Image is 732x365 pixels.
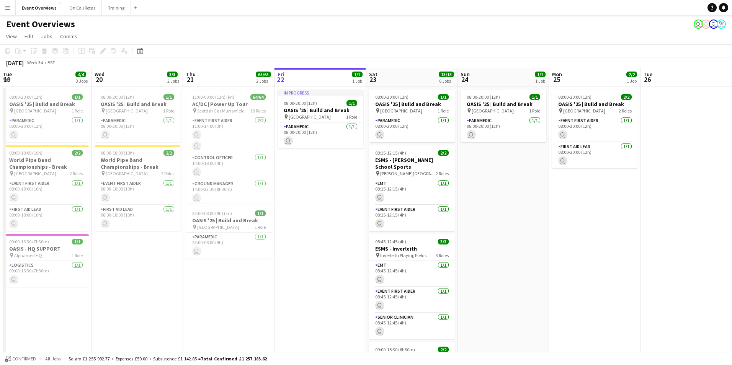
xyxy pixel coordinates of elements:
h3: OASIS '25 | Build and Break [461,101,546,108]
span: 23 [368,75,377,84]
span: [GEOGRAPHIC_DATA] [106,108,148,114]
button: Training [102,0,131,15]
app-user-avatar: Operations Team [701,20,711,29]
span: 09:00-15:30 (6h30m) [375,347,415,352]
span: 64/64 [250,94,266,100]
div: 2 Jobs [167,78,179,84]
span: 2/2 [621,94,632,100]
h3: OASIS '25 | Build and Break [3,101,89,108]
h3: OASIS '25 | Build and Break [278,107,363,114]
span: Wed [95,71,105,78]
div: 08:00-20:00 (12h)1/1OASIS '25 | Build and Break [GEOGRAPHIC_DATA]1 RoleParamedic1/108:00-20:00 (12h) [369,90,455,142]
span: 1 Role [529,108,540,114]
span: Alphamed HQ [14,253,42,258]
span: Tue [3,71,12,78]
span: 11:00-00:00 (13h) (Fri) [192,94,234,100]
span: [GEOGRAPHIC_DATA] [563,108,605,114]
app-card-role: Control Officer1/114:00-18:00 (4h) [186,153,272,179]
app-job-card: 11:00-00:00 (13h) (Fri)64/64AC/DC | Power Up Tour Scottish Gas Murrayfield19 RolesEvent First Aid... [186,90,272,203]
app-card-role: Event First Aider1/108:00-18:00 (10h) [95,179,180,205]
span: 1 Role [72,253,83,258]
div: Salary £1 255 992.77 + Expenses £50.00 + Subsistence £1 142.85 = [69,356,267,362]
span: 1/1 [438,94,449,100]
app-card-role: Paramedic1/108:00-20:00 (12h) [3,116,89,142]
span: Inverleith Playing Fields [380,253,426,258]
app-job-card: 08:00-20:00 (12h)2/2OASIS '25 | Build and Break [GEOGRAPHIC_DATA]2 RolesEvent First Aider1/108:00... [552,90,638,168]
app-job-card: 09:00-16:30 (7h30m)1/1OASIS - HQ SUPPORT Alphamed HQ1 RoleLogistics1/109:00-16:30 (7h30m) [3,234,89,287]
app-card-role: Logistics1/109:00-16:30 (7h30m) [3,261,89,287]
div: 08:00-20:00 (12h)1/1OASIS '25 | Build and Break [GEOGRAPHIC_DATA]1 RoleParamedic1/108:00-20:00 (12h) [461,90,546,142]
span: 3/3 [438,239,449,244]
app-card-role: EMT1/108:15-12:15 (4h) [369,179,455,205]
span: 08:00-20:00 (12h) [101,94,134,100]
app-job-card: 08:45-12:45 (4h)3/3ESMS - Inverleith Inverleith Playing Fields3 RolesEMT1/108:45-12:45 (4h) Event... [369,234,455,339]
span: 2/2 [72,150,83,156]
button: On Call Rotas [63,0,102,15]
span: [GEOGRAPHIC_DATA] [197,224,239,230]
app-job-card: 08:00-20:00 (12h)1/1OASIS '25 | Build and Break [GEOGRAPHIC_DATA]1 RoleParamedic1/108:00-20:00 (12h) [95,90,180,142]
span: Thu [186,71,196,78]
span: 1 Role [72,108,83,114]
span: 2/2 [438,347,449,352]
span: 25 [551,75,562,84]
span: 1 Role [255,224,266,230]
div: 2 Jobs [256,78,271,84]
app-user-avatar: Operations Manager [717,20,726,29]
span: 2 Roles [436,171,449,176]
div: 08:15-12:15 (4h)2/2ESMS - [PERSON_NAME] School Sports [PERSON_NAME][GEOGRAPHIC_DATA]2 RolesEMT1/1... [369,145,455,231]
span: 1/1 [529,94,540,100]
div: 6 Jobs [439,78,454,84]
span: 1/1 [72,94,83,100]
span: 24 [459,75,470,84]
span: 2 Roles [161,171,174,176]
span: 08:15-12:15 (4h) [375,150,406,156]
span: 4/4 [75,72,86,77]
span: Mon [552,71,562,78]
app-card-role: First Aid Lead1/108:00-18:00 (10h) [3,205,89,231]
span: 19 Roles [250,108,266,114]
span: 19 [2,75,12,84]
span: 20 [93,75,105,84]
h3: ESMS - Inverleith [369,245,455,252]
span: Scottish Gas Murrayfield [197,108,245,114]
app-card-role: First Aid Lead1/108:00-20:00 (12h) [552,142,638,168]
app-job-card: 08:00-18:00 (10h)2/2World Pipe Band Championships - Break [GEOGRAPHIC_DATA]2 RolesEvent First Aid... [3,145,89,231]
span: 08:00-20:00 (12h) [9,94,42,100]
div: In progress [278,90,363,96]
h3: OASIS '25 | Build and Break [369,101,455,108]
span: 3/3 [167,72,178,77]
button: Confirmed [4,355,37,363]
span: 08:00-18:00 (10h) [101,150,134,156]
app-card-role: Paramedic1/108:00-20:00 (12h) [278,122,363,148]
app-card-role: First Aid Lead1/108:00-18:00 (10h) [95,205,180,231]
span: All jobs [44,356,62,362]
span: [GEOGRAPHIC_DATA] [106,171,148,176]
span: [GEOGRAPHIC_DATA] [14,171,56,176]
app-card-role: Paramedic1/108:00-20:00 (12h) [369,116,455,142]
span: 1/1 [535,72,546,77]
span: 08:00-20:00 (12h) [467,94,500,100]
span: Tue [644,71,652,78]
span: 1/1 [72,239,83,244]
span: 2 Roles [70,171,83,176]
h1: Event Overviews [6,18,75,30]
h3: OASIS - HQ SUPPORT [3,245,89,252]
span: 1/1 [163,94,174,100]
span: [GEOGRAPHIC_DATA] [380,108,422,114]
span: [GEOGRAPHIC_DATA] [14,108,56,114]
div: 08:00-18:00 (10h)2/2World Pipe Band Championships - Break [GEOGRAPHIC_DATA]2 RolesEvent First Aid... [95,145,180,231]
app-job-card: In progress08:00-20:00 (12h)1/1OASIS '25 | Build and Break [GEOGRAPHIC_DATA]1 RoleParamedic1/108:... [278,90,363,148]
app-card-role: Paramedic1/108:00-20:00 (12h) [95,116,180,142]
span: [GEOGRAPHIC_DATA] [472,108,514,114]
span: View [6,33,17,40]
span: 23:00-08:00 (9h) (Fri) [192,210,232,216]
app-card-role: Event First Aider1/108:00-20:00 (12h) [552,116,638,142]
a: Comms [57,31,80,41]
span: 08:00-20:00 (12h) [284,100,317,106]
app-card-role: Paramedic1/123:00-08:00 (9h) [186,233,272,259]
